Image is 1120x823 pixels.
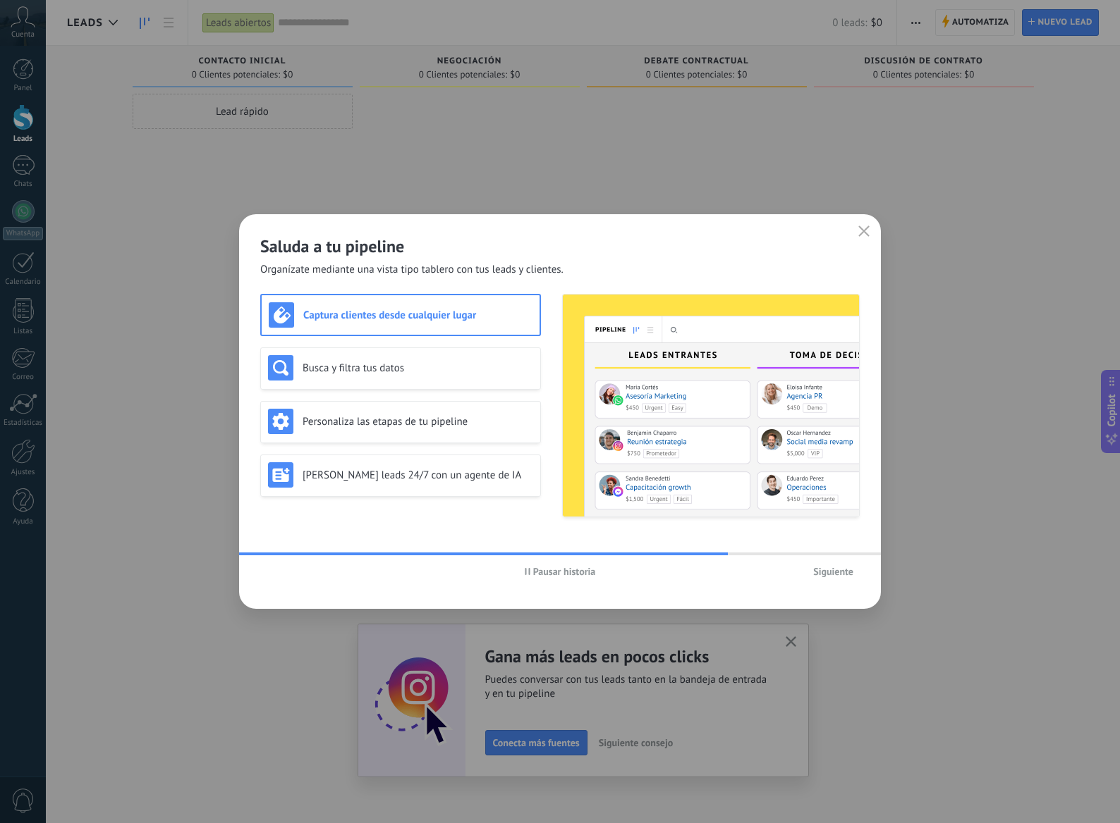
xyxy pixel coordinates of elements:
[533,567,596,576] span: Pausar historia
[303,309,532,322] h3: Captura clientes desde cualquier lugar
[260,235,860,257] h2: Saluda a tu pipeline
[518,561,602,582] button: Pausar historia
[807,561,860,582] button: Siguiente
[813,567,853,576] span: Siguiente
[303,415,533,428] h3: Personaliza las etapas de tu pipeline
[260,263,564,277] span: Organízate mediante una vista tipo tablero con tus leads y clientes.
[303,469,533,482] h3: [PERSON_NAME] leads 24/7 con un agente de IA
[303,361,533,375] h3: Busca y filtra tus datos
